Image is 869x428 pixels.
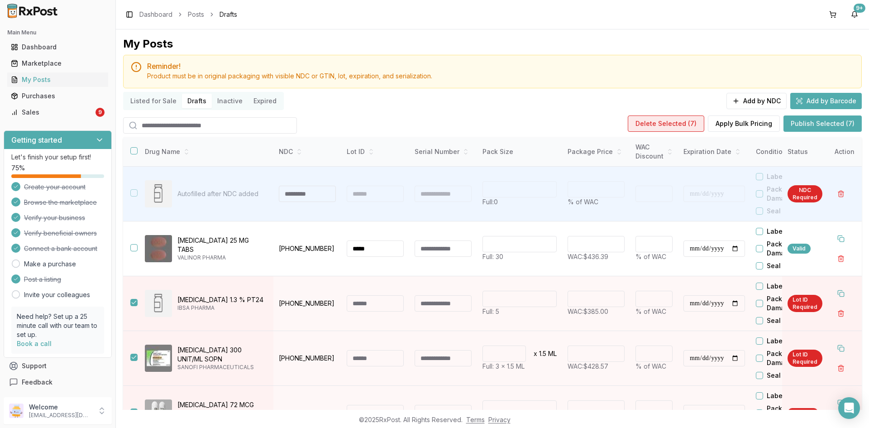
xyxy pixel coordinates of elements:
p: [EMAIL_ADDRESS][DOMAIN_NAME] [29,412,92,419]
a: Invite your colleagues [24,290,90,299]
span: Verify your business [24,213,85,222]
div: My Posts [11,75,105,84]
p: [PHONE_NUMBER] [279,409,336,418]
p: [PHONE_NUMBER] [279,299,336,308]
button: Sales9 [4,105,112,120]
button: Apply Bulk Pricing [708,115,780,132]
p: Welcome [29,403,92,412]
label: Seal Broken [767,316,805,325]
span: WAC: $385.00 [568,308,608,315]
a: Dashboard [139,10,172,19]
div: Purchases [11,91,105,101]
button: Purchases [4,89,112,103]
label: Seal Broken [767,261,805,270]
label: Label Residue [767,282,812,291]
a: Marketplace [7,55,108,72]
div: 9 [95,108,105,117]
div: Lot ID Required [788,295,822,312]
span: Full: 0 [482,198,498,206]
a: Purchases [7,88,108,104]
a: Make a purchase [24,260,76,269]
th: Condition [750,137,818,167]
span: WAC: $428.57 [568,362,608,370]
a: Privacy [488,416,511,423]
label: Label Residue [767,337,812,346]
p: Need help? Set up a 25 minute call with our team to set up. [17,312,99,339]
div: NDC Required [788,185,822,202]
img: Toujeo SoloStar 300 UNIT/ML SOPN [145,345,172,372]
button: Marketplace [4,56,112,71]
button: My Posts [4,72,112,87]
a: Dashboard [7,39,108,55]
span: 75 % [11,164,25,173]
button: Support [4,358,112,374]
div: Dashboard [11,43,105,52]
button: Duplicate [833,340,849,356]
div: Product must be in original packaging with visible NDC or GTIN, lot, expiration, and serialization. [147,72,854,81]
button: Dashboard [4,40,112,54]
p: x [534,349,537,358]
p: IBSA PHARMA [177,304,266,312]
button: Add by NDC [726,93,787,109]
span: % of WAC [568,198,598,206]
a: My Posts [7,72,108,88]
button: Duplicate [833,285,849,302]
span: Verify beneficial owners [24,229,97,238]
span: Feedback [22,378,53,387]
div: Lot ID Required [788,350,822,367]
span: Full: 3 x 1.5 ML [482,362,525,370]
span: % of WAC [635,253,666,260]
div: Lot ID [347,147,404,156]
button: Duplicate [833,395,849,411]
p: [MEDICAL_DATA] 300 UNIT/ML SOPN [177,346,266,364]
div: My Posts [123,37,173,51]
label: Package Damaged [767,240,818,258]
button: Inactive [212,94,248,108]
label: Package Damaged [767,404,818,422]
h5: Reminder! [147,63,854,70]
button: Delete [833,305,849,322]
div: NDC [279,147,336,156]
p: [MEDICAL_DATA] 1.3 % PT24 [177,295,266,304]
div: Valid [788,244,811,254]
label: Label Residue [767,391,812,400]
p: ML [548,349,557,358]
div: Sales [11,108,94,117]
button: Publish Selected (7) [783,115,862,132]
p: Autofilled after NDC added [177,189,266,198]
p: VALINOR PHARMA [177,254,266,261]
div: Expiration Date [683,147,745,156]
button: Drafts [182,94,212,108]
div: Package Price [568,147,625,156]
p: [PHONE_NUMBER] [279,354,336,363]
label: Package Damaged [767,185,818,203]
a: Terms [466,416,485,423]
button: Add by Barcode [790,93,862,109]
span: % of WAC [635,308,666,315]
button: Delete [833,360,849,376]
button: Delete [833,250,849,267]
label: Seal Broken [767,371,805,380]
div: WAC Discount [635,143,673,161]
img: Licart 1.3 % PT24 [145,290,172,317]
label: Label Residue [767,227,812,236]
a: Sales9 [7,104,108,120]
p: 1.5 [539,349,546,358]
span: Connect a bank account [24,244,97,253]
img: RxPost Logo [4,4,62,18]
span: Browse the marketplace [24,198,97,207]
th: Action [827,137,862,167]
h3: Getting started [11,135,62,145]
p: [PHONE_NUMBER] [279,244,336,253]
div: Marketplace [11,59,105,68]
div: Drug Name [145,147,266,156]
p: [MEDICAL_DATA] 25 MG TABS [177,236,266,254]
span: Full: 30 [482,253,503,260]
span: Full: 5 [482,308,499,315]
nav: breadcrumb [139,10,237,19]
img: Movantik 25 MG TABS [145,235,172,262]
p: SANOFI PHARMACEUTICALS [177,364,266,371]
label: Label Residue [767,172,812,181]
button: Delete Selected (7) [628,115,704,132]
button: Listed for Sale [125,94,182,108]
